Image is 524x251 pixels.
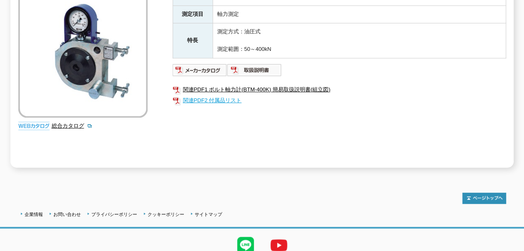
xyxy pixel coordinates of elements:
[213,6,506,23] td: 軸力測定
[18,122,50,130] img: webカタログ
[227,69,282,75] a: 取扱説明書
[227,63,282,77] img: 取扱説明書
[213,23,506,58] td: 測定方式：油圧式 測定範囲：50～400kN
[173,6,213,23] th: 測定項目
[53,212,81,217] a: お問い合わせ
[173,63,227,77] img: メーカーカタログ
[173,84,506,95] a: 関連PDF1 ボルト軸力計(BTM-400K) 簡易取扱説明書(組立図)
[25,212,43,217] a: 企業情報
[173,23,213,58] th: 特長
[52,123,93,129] a: 総合カタログ
[195,212,222,217] a: サイトマップ
[462,193,506,204] img: トップページへ
[148,212,184,217] a: クッキーポリシー
[173,69,227,75] a: メーカーカタログ
[173,95,506,106] a: 関連PDF2 付属品リスト
[91,212,137,217] a: プライバシーポリシー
